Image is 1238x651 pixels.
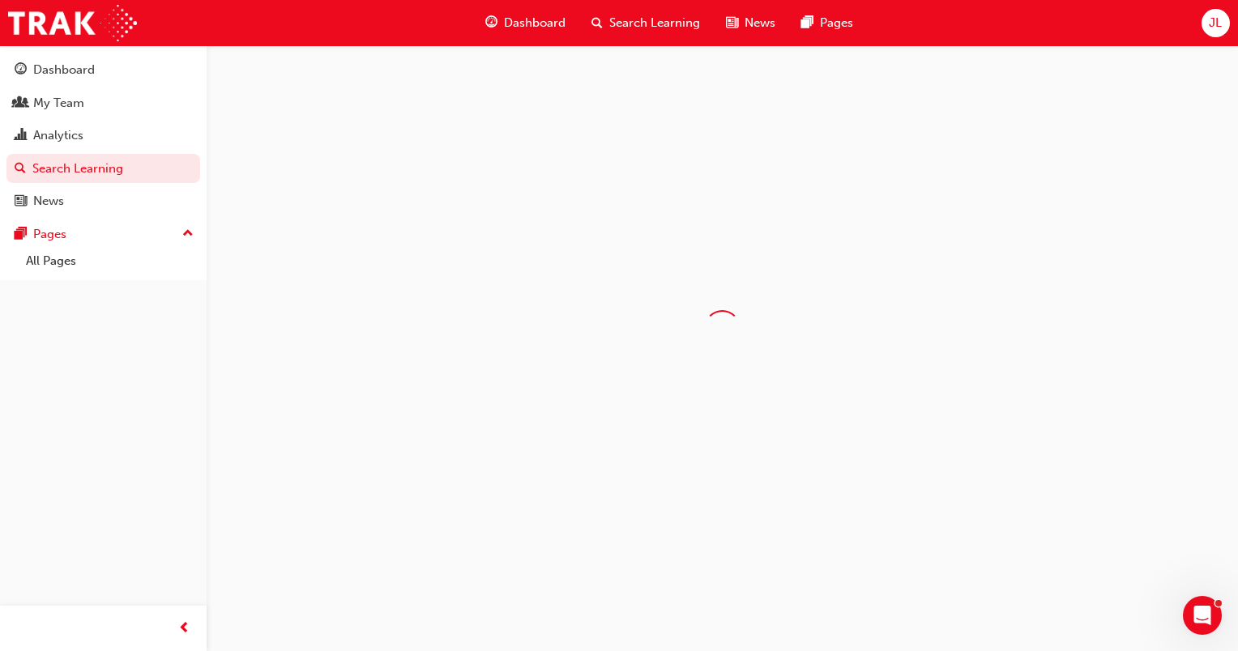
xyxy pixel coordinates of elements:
[504,14,566,32] span: Dashboard
[178,619,190,639] span: prev-icon
[33,225,66,244] div: Pages
[472,6,578,40] a: guage-iconDashboard
[726,13,738,33] span: news-icon
[15,129,27,143] span: chart-icon
[8,5,137,41] img: Trak
[6,88,200,118] a: My Team
[485,13,497,33] span: guage-icon
[801,13,813,33] span: pages-icon
[33,126,83,145] div: Analytics
[19,249,200,274] a: All Pages
[6,121,200,151] a: Analytics
[33,61,95,79] div: Dashboard
[820,14,853,32] span: Pages
[6,55,200,85] a: Dashboard
[15,194,27,209] span: news-icon
[609,14,700,32] span: Search Learning
[591,13,603,33] span: search-icon
[578,6,713,40] a: search-iconSearch Learning
[713,6,788,40] a: news-iconNews
[15,228,27,242] span: pages-icon
[6,52,200,219] button: DashboardMy TeamAnalyticsSearch LearningNews
[1183,596,1222,635] iframe: Intercom live chat
[33,192,64,211] div: News
[788,6,866,40] a: pages-iconPages
[33,94,84,113] div: My Team
[6,186,200,216] a: News
[182,223,194,245] span: up-icon
[6,219,200,249] button: Pages
[15,63,27,78] span: guage-icon
[15,162,26,177] span: search-icon
[15,96,27,111] span: people-icon
[1202,9,1230,37] button: JL
[745,14,775,32] span: News
[6,154,200,184] a: Search Learning
[1209,14,1222,32] span: JL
